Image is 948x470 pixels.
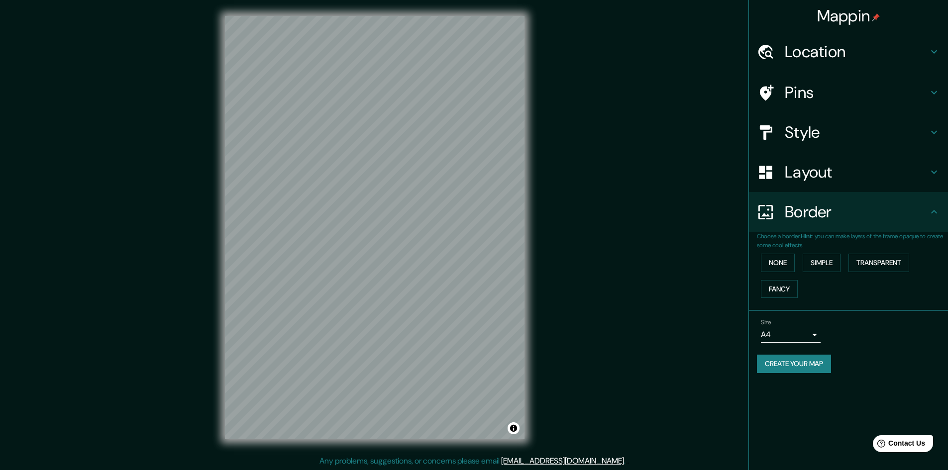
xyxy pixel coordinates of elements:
h4: Location [785,42,928,62]
b: Hint [801,232,812,240]
iframe: Help widget launcher [859,431,937,459]
h4: Style [785,122,928,142]
label: Size [761,318,771,327]
img: pin-icon.png [872,13,880,21]
button: Toggle attribution [508,422,520,434]
h4: Pins [785,83,928,102]
div: . [626,455,627,467]
button: Transparent [848,254,909,272]
p: Choose a border. : you can make layers of the frame opaque to create some cool effects. [757,232,948,250]
button: None [761,254,795,272]
p: Any problems, suggestions, or concerns please email . [319,455,626,467]
h4: Mappin [817,6,880,26]
div: A4 [761,327,821,343]
button: Simple [803,254,841,272]
div: Pins [749,73,948,112]
div: Location [749,32,948,72]
div: . [627,455,629,467]
div: Layout [749,152,948,192]
a: [EMAIL_ADDRESS][DOMAIN_NAME] [501,456,624,466]
h4: Border [785,202,928,222]
canvas: Map [225,16,525,439]
button: Fancy [761,280,798,298]
div: Border [749,192,948,232]
div: Style [749,112,948,152]
h4: Layout [785,162,928,182]
button: Create your map [757,355,831,373]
